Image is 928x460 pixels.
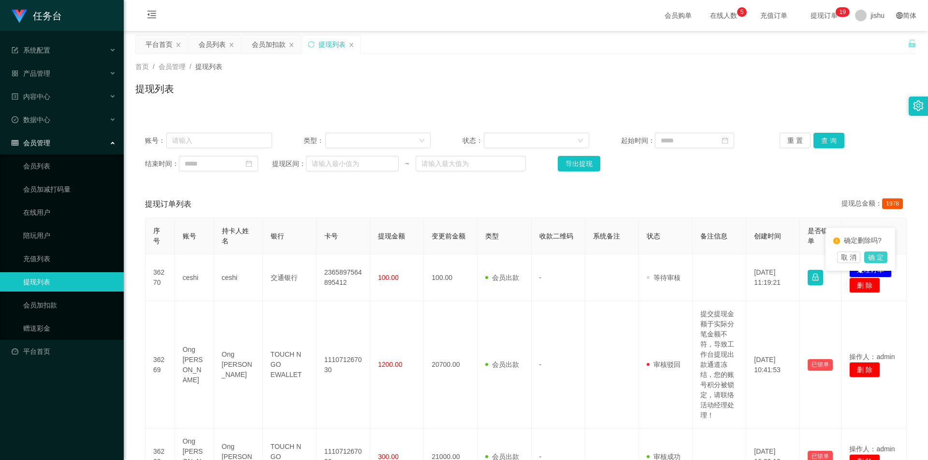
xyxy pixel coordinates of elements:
[12,10,27,23] img: logo.9652507e.png
[849,362,880,377] button: 删 除
[159,63,186,70] span: 会员管理
[740,7,744,17] p: 5
[306,156,399,171] input: 请输入最小值为
[913,100,924,111] i: 图标: setting
[304,136,325,146] span: 类型：
[882,198,903,209] span: 1978
[145,136,166,146] span: 账号：
[12,12,62,19] a: 任务台
[806,12,842,19] span: 提现订单
[842,7,846,17] p: 9
[175,254,214,301] td: ceshi
[378,361,403,368] span: 1200.00
[693,301,746,429] td: 提交提现金额于实际分笔金额不符，导致工作台提现出款通道冻结，您的账号积分被锁定，请联络活动经理处理！
[183,232,196,240] span: 账号
[271,232,284,240] span: 银行
[308,41,315,48] i: 图标: sync
[199,35,226,54] div: 会员列表
[746,301,800,429] td: [DATE] 10:41:53
[23,226,116,245] a: 陪玩用户
[647,361,681,368] span: 审核驳回
[135,82,174,96] h1: 提现列表
[896,12,903,19] i: 图标: global
[214,301,263,429] td: Ong [PERSON_NAME]
[864,251,887,263] button: 确 定
[593,232,620,240] span: 系统备注
[12,342,116,361] a: 图标: dashboard平台首页
[837,251,860,263] button: 取 消
[424,301,478,429] td: 20700.00
[246,160,252,167] i: 图标: calendar
[145,198,191,210] span: 提现订单列表
[578,138,583,144] i: 图标: down
[485,232,499,240] span: 类型
[12,46,50,54] span: 系统配置
[145,35,173,54] div: 平台首页
[621,136,655,146] span: 起始时间：
[378,232,405,240] span: 提现金额
[485,361,519,368] span: 会员出款
[195,63,222,70] span: 提现列表
[754,232,781,240] span: 创建时间
[840,7,843,17] p: 1
[705,12,742,19] span: 在线人数
[229,42,234,48] i: 图标: close
[424,254,478,301] td: 100.00
[539,361,542,368] span: -
[23,319,116,338] a: 赠送彩金
[808,359,833,371] button: 已锁单
[145,254,175,301] td: 36270
[175,301,214,429] td: Ong [PERSON_NAME]
[841,198,907,210] div: 提现总金额：
[12,116,18,123] i: 图标: check-circle-o
[289,42,294,48] i: 图标: close
[33,0,62,31] h1: 任务台
[12,70,50,77] span: 产品管理
[849,278,880,293] button: 删 除
[23,295,116,315] a: 会员加扣款
[166,133,272,148] input: 请输入
[849,445,895,453] span: 操作人：admin
[23,180,116,199] a: 会员加减打码量
[12,139,18,146] i: 图标: table
[12,93,50,100] span: 内容中心
[12,116,50,124] span: 数据中心
[145,301,175,429] td: 36269
[263,254,317,301] td: 交通银行
[12,139,50,147] span: 会员管理
[647,232,660,240] span: 状态
[378,274,399,281] span: 100.00
[647,274,681,281] span: 等待审核
[153,227,160,245] span: 序号
[222,227,249,245] span: 持卡人姓名
[485,274,519,281] span: 会员出款
[755,12,792,19] span: 充值订单
[319,35,346,54] div: 提现列表
[849,353,895,361] span: 操作人：admin
[463,136,484,146] span: 状态：
[12,47,18,54] i: 图标: form
[189,63,191,70] span: /
[833,237,840,244] i: 图标: exclamation-circle
[419,138,425,144] i: 图标: down
[836,7,850,17] sup: 19
[12,70,18,77] i: 图标: appstore-o
[813,133,844,148] button: 查 询
[317,301,370,429] td: 111071267030
[12,93,18,100] i: 图标: profile
[539,274,542,281] span: -
[399,159,415,169] span: ~
[432,232,465,240] span: 变更前金额
[272,159,306,169] span: 提现区间：
[145,159,179,169] span: 结束时间：
[558,156,600,171] button: 导出提现
[135,0,168,31] i: 图标: menu-fold
[780,133,811,148] button: 重 置
[175,42,181,48] i: 图标: close
[722,137,728,144] i: 图标: calendar
[317,254,370,301] td: 2365897564895412
[23,272,116,292] a: 提现列表
[324,232,338,240] span: 卡号
[539,232,573,240] span: 收款二维码
[700,232,727,240] span: 备注信息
